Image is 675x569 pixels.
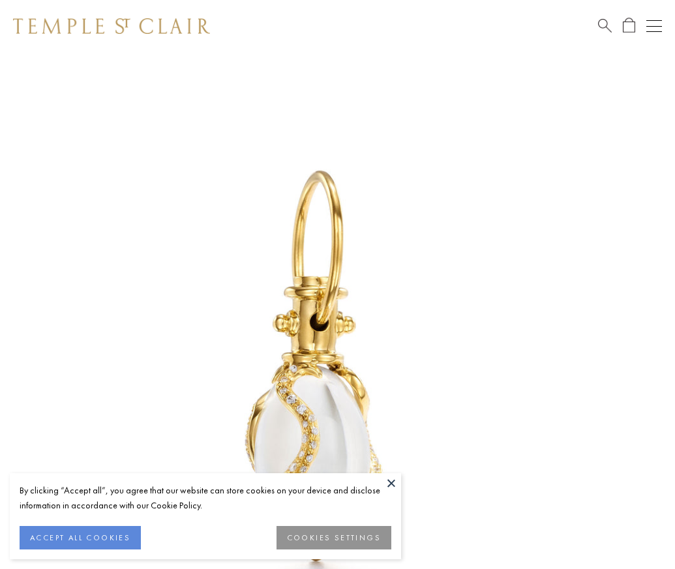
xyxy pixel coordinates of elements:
[20,483,391,513] div: By clicking “Accept all”, you agree that our website can store cookies on your device and disclos...
[20,526,141,549] button: ACCEPT ALL COOKIES
[13,18,210,34] img: Temple St. Clair
[623,18,635,34] a: Open Shopping Bag
[646,18,662,34] button: Open navigation
[277,526,391,549] button: COOKIES SETTINGS
[598,18,612,34] a: Search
